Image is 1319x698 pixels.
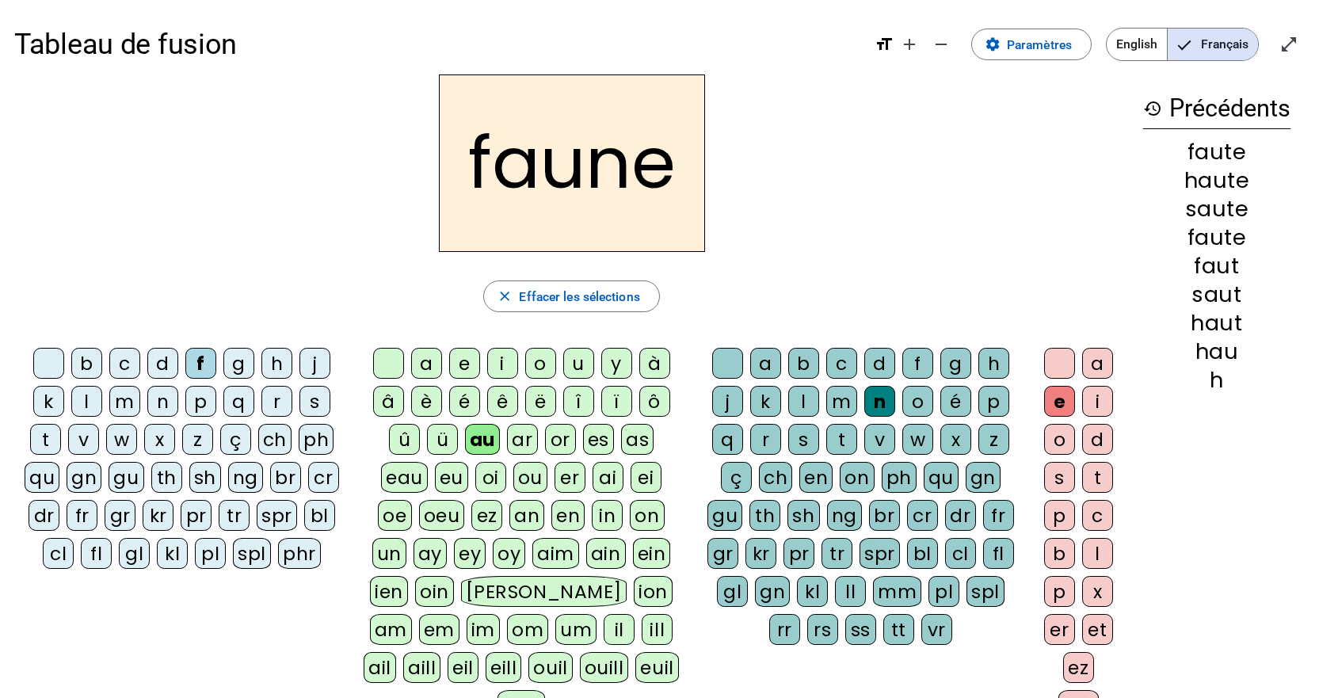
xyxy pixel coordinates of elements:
[513,462,547,493] div: ou
[551,500,585,531] div: en
[845,614,876,645] div: ss
[1044,538,1075,569] div: b
[449,348,480,379] div: e
[1044,500,1075,531] div: p
[258,424,292,455] div: ch
[105,500,135,531] div: gr
[483,280,660,312] button: Effacer les sélections
[978,386,1009,417] div: p
[1082,614,1113,645] div: et
[633,538,671,569] div: ein
[907,538,938,569] div: bl
[507,614,548,645] div: om
[71,348,102,379] div: b
[826,348,857,379] div: c
[1143,341,1290,362] div: hau
[907,500,938,531] div: cr
[639,348,670,379] div: à
[299,386,330,417] div: s
[835,576,866,607] div: ll
[33,386,64,417] div: k
[712,424,743,455] div: q
[1082,424,1113,455] div: d
[475,462,506,493] div: oi
[749,500,780,531] div: th
[144,424,175,455] div: x
[427,424,458,455] div: ü
[147,386,178,417] div: n
[373,386,404,417] div: â
[270,462,301,493] div: br
[525,348,556,379] div: o
[983,500,1014,531] div: fr
[827,500,862,531] div: ng
[1143,170,1290,191] div: haute
[1106,28,1259,61] mat-button-toggle-group: Language selection
[985,36,1001,52] mat-icon: settings
[860,538,900,569] div: spr
[630,500,664,531] div: on
[487,348,518,379] div: i
[924,462,959,493] div: qu
[1143,312,1290,334] div: haut
[721,462,752,493] div: ç
[1082,462,1113,493] div: t
[555,614,597,645] div: um
[219,500,250,531] div: tr
[308,462,339,493] div: cr
[840,462,874,493] div: on
[1044,576,1075,607] div: p
[299,424,334,455] div: ph
[181,500,212,531] div: pr
[826,386,857,417] div: m
[875,35,894,54] mat-icon: format_size
[1143,284,1290,305] div: saut
[299,348,330,379] div: j
[545,424,576,455] div: or
[799,462,833,493] div: en
[43,538,74,569] div: cl
[928,576,959,607] div: pl
[750,348,781,379] div: a
[486,652,521,683] div: eill
[223,386,254,417] div: q
[983,538,1014,569] div: fl
[940,348,971,379] div: g
[966,576,1004,607] div: spl
[449,386,480,417] div: é
[745,538,776,569] div: kr
[532,538,579,569] div: aim
[593,462,623,493] div: ai
[507,424,538,455] div: ar
[1044,462,1075,493] div: s
[864,348,895,379] div: d
[759,462,792,493] div: ch
[519,286,639,307] span: Effacer les sélections
[621,424,654,455] div: as
[894,29,925,60] button: Augmenter la taille de la police
[106,424,137,455] div: w
[902,348,933,379] div: f
[1082,386,1113,417] div: i
[1107,29,1167,60] span: English
[1279,35,1298,54] mat-icon: open_in_full
[1143,255,1290,277] div: faut
[1143,369,1290,391] div: h
[471,500,502,531] div: ez
[528,652,572,683] div: ouil
[642,614,673,645] div: ill
[151,462,182,493] div: th
[411,386,442,417] div: è
[971,29,1092,60] button: Paramètres
[419,614,459,645] div: em
[220,424,251,455] div: ç
[707,500,742,531] div: gu
[883,614,914,645] div: tt
[945,538,976,569] div: cl
[807,614,838,645] div: rs
[487,386,518,417] div: ê
[147,348,178,379] div: d
[707,538,738,569] div: gr
[461,576,627,607] div: [PERSON_NAME]
[261,348,292,379] div: h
